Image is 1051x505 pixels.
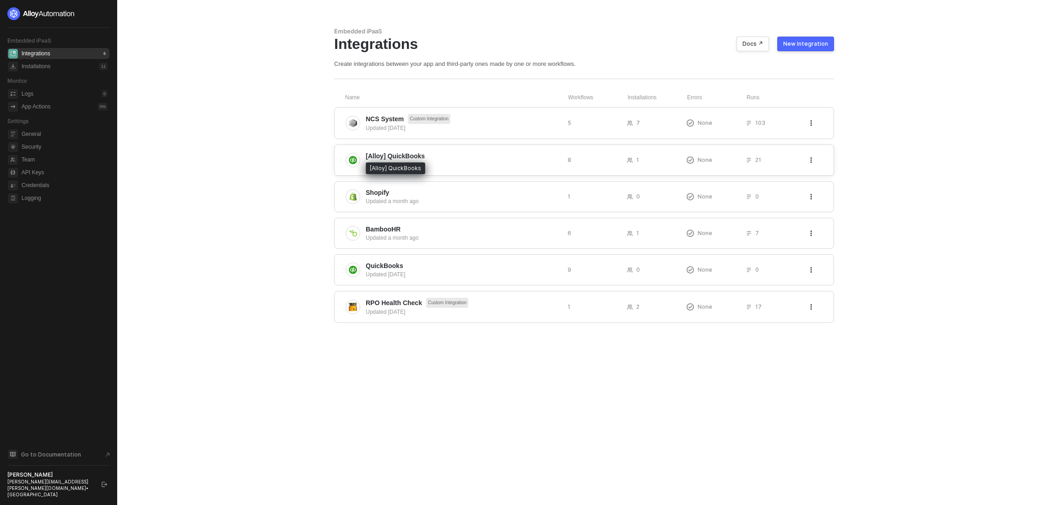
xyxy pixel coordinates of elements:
div: Updated [DATE] [366,161,560,169]
div: [PERSON_NAME][EMAIL_ADDRESS][PERSON_NAME][DOMAIN_NAME] • [GEOGRAPHIC_DATA] [7,478,93,498]
span: None [698,156,712,164]
span: 0 [755,193,759,200]
span: 1 [636,229,639,237]
span: 6 [568,229,571,237]
span: None [698,193,712,200]
span: 9 [568,266,571,274]
span: icon-users [627,267,633,273]
span: 5 [568,119,571,127]
img: integration-icon [349,229,357,237]
span: icon-users [627,304,633,310]
span: icon-users [627,194,633,199]
span: 2 [636,303,639,311]
span: 0 [755,266,759,274]
span: icon-list [746,194,752,199]
span: BambooHR [366,225,401,234]
span: None [698,303,712,311]
span: QuickBooks [366,261,403,270]
img: integration-icon [349,156,357,164]
span: Custom Integration [426,298,469,308]
span: Go to Documentation [21,451,81,458]
span: Settings [7,118,28,124]
span: icon-threedots [808,157,814,163]
img: integration-icon [349,266,357,274]
div: New Integration [783,40,828,48]
span: icon-list [746,120,752,126]
a: Knowledge Base [7,449,110,460]
span: document-arrow [103,450,112,459]
div: Installations [22,63,50,70]
span: team [8,155,18,165]
span: security [8,142,18,152]
div: Installations [628,94,687,102]
span: Security [22,141,108,152]
span: 0 [636,266,640,274]
div: Create integrations between your app and third-party ones made by one or more workflows. [334,60,834,68]
span: None [698,229,712,237]
span: icon-threedots [808,231,814,236]
div: Embedded iPaaS [334,27,834,35]
span: Embedded iPaaS [7,37,51,44]
div: Workflows [568,94,628,102]
span: icon-users [627,157,633,163]
span: icon-threedots [808,194,814,199]
span: Monitor [7,77,27,84]
span: Logging [22,193,108,204]
span: RPO Health Check [366,298,422,307]
span: Custom Integration [408,114,450,124]
span: 0 [636,193,640,200]
div: Updated [DATE] [366,124,560,132]
div: Integrations [334,35,834,53]
div: Name [345,94,568,102]
a: logo [7,7,109,20]
span: api-key [8,168,18,177]
span: icon-list [746,304,752,310]
div: [PERSON_NAME] [7,471,93,478]
img: integration-icon [349,303,357,311]
div: [Alloy] QuickBooks [366,162,425,174]
div: Updated a month ago [366,197,560,205]
span: None [698,119,712,127]
span: documentation [8,450,17,459]
span: [Alloy] QuickBooks [366,151,425,161]
span: 103 [755,119,765,127]
img: logo [7,7,75,20]
span: general [8,129,18,139]
span: icon-threedots [808,304,814,310]
span: icon-logs [8,89,18,99]
button: New Integration [777,37,834,51]
div: App Actions [22,103,50,111]
span: 7 [636,119,640,127]
span: 1 [636,156,639,164]
div: Integrations [22,50,50,58]
span: icon-list [746,267,752,273]
span: icon-list [746,231,752,236]
div: Updated [DATE] [366,308,560,316]
span: Shopify [366,188,389,197]
div: Updated a month ago [366,234,560,242]
span: icon-exclamation [687,303,694,311]
div: 0 % [98,103,108,110]
span: icon-users [627,231,633,236]
span: icon-exclamation [687,156,694,164]
span: icon-exclamation [687,193,694,200]
span: Team [22,154,108,165]
span: Credentials [22,180,108,191]
span: installations [8,62,18,71]
img: integration-icon [349,193,357,201]
span: icon-exclamation [687,230,694,237]
span: None [698,266,712,274]
div: Errors [687,94,747,102]
img: integration-icon [349,119,357,127]
span: integrations [8,49,18,59]
span: credentials [8,181,18,190]
span: icon-users [627,120,633,126]
span: 17 [755,303,762,311]
span: icon-threedots [808,267,814,273]
div: Logs [22,90,33,98]
div: 0 [102,90,108,97]
span: icon-threedots [808,120,814,126]
span: API Keys [22,167,108,178]
span: icon-exclamation [687,119,694,127]
span: icon-exclamation [687,266,694,274]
